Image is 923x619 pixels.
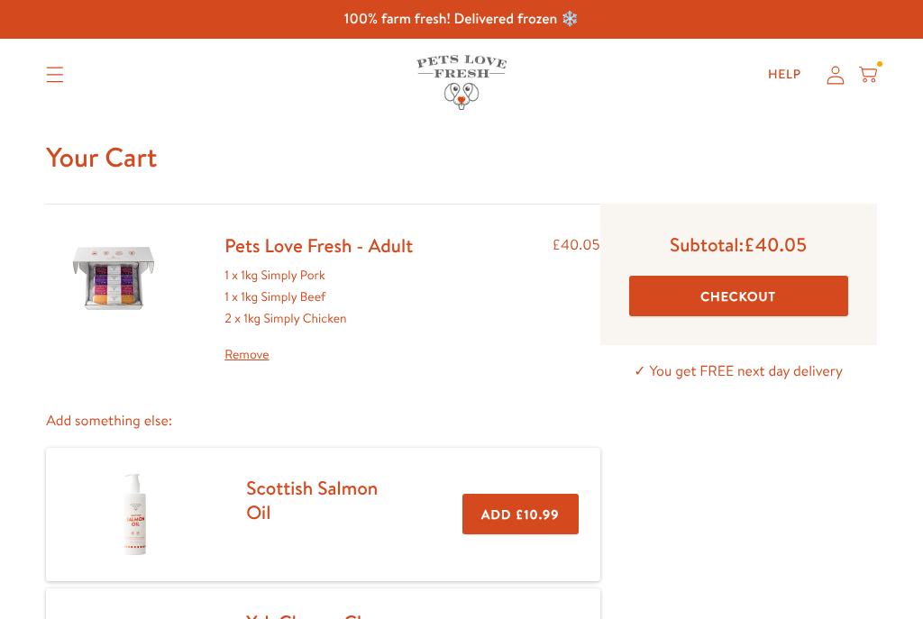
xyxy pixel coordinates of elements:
[754,57,816,93] a: Help
[629,276,848,316] button: Checkout
[46,140,877,175] h1: Your Cart
[744,232,807,258] span: £40.05
[552,233,599,365] div: £40.05
[224,232,413,259] a: Pets Love Fresh - Adult
[224,344,413,366] a: Remove
[46,409,599,433] p: Add something else:
[629,232,848,257] p: Subtotal:
[224,265,413,365] div: 1 x 1kg Simply Pork 1 x 1kg Simply Beef 2 x 1kg Simply Chicken
[462,494,578,534] button: Add £10.99
[600,360,877,384] p: ✓ You get FREE next day delivery
[416,55,507,110] img: Pets Love Fresh
[32,52,78,97] summary: Translation missing: en.sections.header.menu
[90,469,180,560] img: Scottish Salmon Oil
[246,475,378,525] a: Scottish Salmon Oil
